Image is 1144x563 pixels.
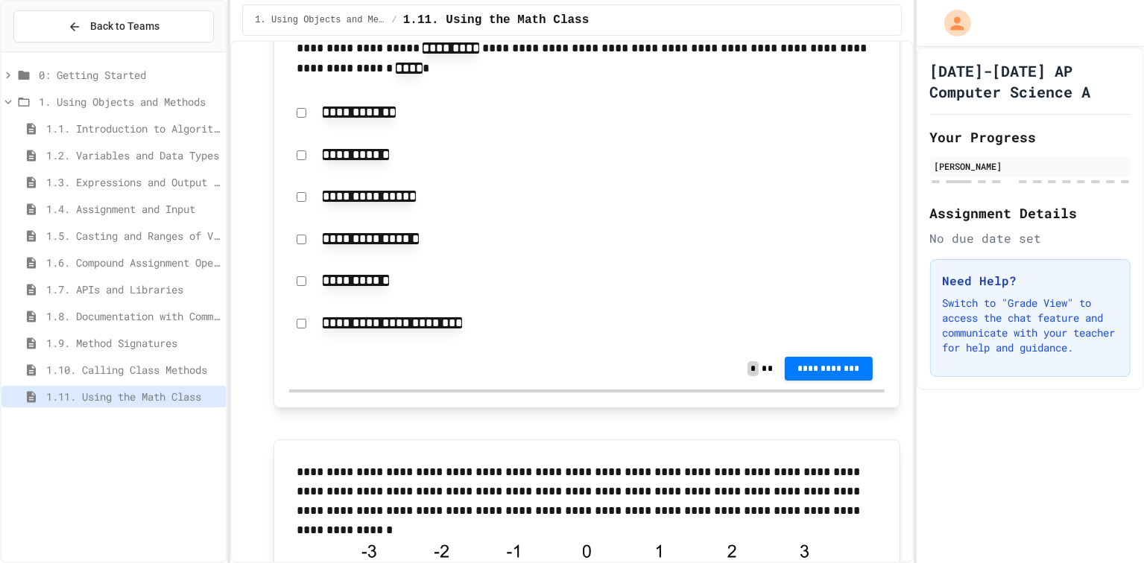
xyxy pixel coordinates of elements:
[392,14,397,26] span: /
[403,11,590,29] span: 1.11. Using the Math Class
[930,60,1131,102] h1: [DATE]-[DATE] AP Computer Science A
[929,6,975,40] div: My Account
[46,147,220,163] span: 1.2. Variables and Data Types
[46,335,220,351] span: 1.9. Method Signatures
[46,362,220,378] span: 1.10. Calling Class Methods
[255,14,385,26] span: 1. Using Objects and Methods
[46,228,220,244] span: 1.5. Casting and Ranges of Values
[930,127,1131,147] h2: Your Progress
[930,203,1131,223] h2: Assignment Details
[46,174,220,190] span: 1.3. Expressions and Output [New]
[46,121,220,136] span: 1.1. Introduction to Algorithms, Programming, and Compilers
[46,201,220,217] span: 1.4. Assignment and Input
[90,19,159,34] span: Back to Teams
[46,281,220,297] span: 1.7. APIs and Libraries
[39,67,220,83] span: 0: Getting Started
[930,229,1131,247] div: No due date set
[943,272,1118,290] h3: Need Help?
[46,255,220,270] span: 1.6. Compound Assignment Operators
[46,389,220,404] span: 1.11. Using the Math Class
[943,296,1118,355] p: Switch to "Grade View" to access the chat feature and communicate with your teacher for help and ...
[935,159,1126,173] div: [PERSON_NAME]
[46,308,220,324] span: 1.8. Documentation with Comments and Preconditions
[39,94,220,109] span: 1. Using Objects and Methods
[13,10,214,42] button: Back to Teams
